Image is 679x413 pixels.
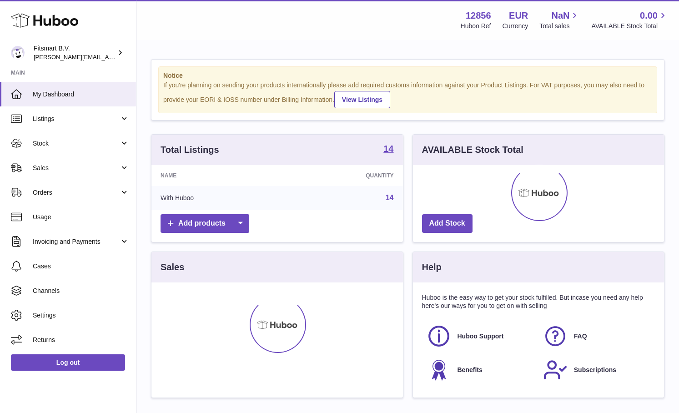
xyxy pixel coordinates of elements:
span: Subscriptions [574,366,616,374]
a: Benefits [427,358,534,382]
th: Quantity [284,165,402,186]
a: Add products [161,214,249,233]
div: Fitsmart B.V. [34,44,116,61]
span: Benefits [458,366,483,374]
a: View Listings [334,91,390,108]
span: Channels [33,287,129,295]
span: 0.00 [640,10,658,22]
a: NaN Total sales [539,10,580,30]
span: Stock [33,139,120,148]
span: Total sales [539,22,580,30]
span: My Dashboard [33,90,129,99]
a: Log out [11,354,125,371]
strong: Notice [163,71,652,80]
div: If you're planning on sending your products internationally please add required customs informati... [163,81,652,108]
span: AVAILABLE Stock Total [591,22,668,30]
th: Name [151,165,284,186]
a: FAQ [543,324,650,348]
a: Huboo Support [427,324,534,348]
a: 0.00 AVAILABLE Stock Total [591,10,668,30]
span: Sales [33,164,120,172]
a: Subscriptions [543,358,650,382]
span: Orders [33,188,120,197]
p: Huboo is the easy way to get your stock fulfilled. But incase you need any help here's our ways f... [422,293,655,311]
h3: AVAILABLE Stock Total [422,144,523,156]
div: Huboo Ref [461,22,491,30]
h3: Sales [161,261,184,273]
span: FAQ [574,332,587,341]
span: Settings [33,311,129,320]
span: Invoicing and Payments [33,237,120,246]
span: Listings [33,115,120,123]
span: [PERSON_NAME][EMAIL_ADDRESS][DOMAIN_NAME] [34,53,182,60]
strong: EUR [509,10,528,22]
a: 14 [386,194,394,201]
strong: 12856 [466,10,491,22]
h3: Total Listings [161,144,219,156]
a: Add Stock [422,214,473,233]
span: Cases [33,262,129,271]
span: Huboo Support [458,332,504,341]
span: NaN [551,10,569,22]
a: 14 [383,144,393,155]
span: Returns [33,336,129,344]
h3: Help [422,261,442,273]
td: With Huboo [151,186,284,210]
div: Currency [503,22,528,30]
img: jonathan@leaderoo.com [11,46,25,60]
strong: 14 [383,144,393,153]
span: Usage [33,213,129,222]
